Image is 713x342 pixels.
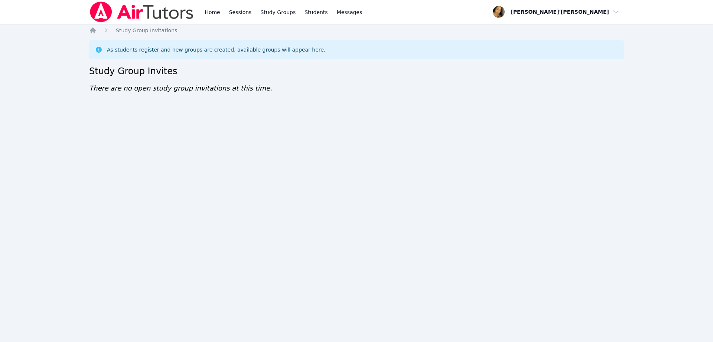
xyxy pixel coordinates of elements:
[89,1,194,22] img: Air Tutors
[89,27,624,34] nav: Breadcrumb
[337,9,362,16] span: Messages
[107,46,325,53] div: As students register and new groups are created, available groups will appear here.
[116,27,177,33] span: Study Group Invitations
[89,65,624,77] h2: Study Group Invites
[89,84,272,92] span: There are no open study group invitations at this time.
[116,27,177,34] a: Study Group Invitations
